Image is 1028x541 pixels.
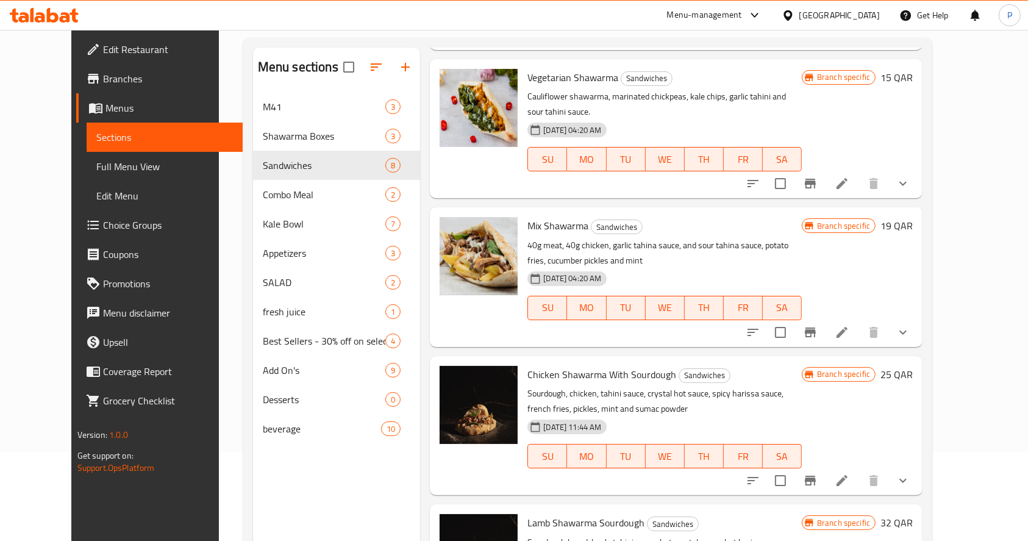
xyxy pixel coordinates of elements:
[76,269,243,298] a: Promotions
[591,220,642,234] span: Sandwiches
[607,147,646,171] button: TU
[738,169,768,198] button: sort-choices
[621,71,672,85] span: Sandwiches
[690,299,719,317] span: TH
[103,364,234,379] span: Coverage Report
[567,444,606,468] button: MO
[690,151,719,168] span: TH
[763,296,802,320] button: SA
[679,368,730,383] div: Sandwiches
[381,421,401,436] div: items
[768,171,793,196] span: Select to update
[382,423,400,435] span: 10
[591,220,643,234] div: Sandwiches
[763,444,802,468] button: SA
[538,421,606,433] span: [DATE] 11:44 AM
[690,448,719,465] span: TH
[527,444,567,468] button: SU
[386,277,400,288] span: 2
[263,246,385,260] div: Appetizers
[880,514,913,531] h6: 32 QAR
[103,247,234,262] span: Coupons
[648,517,698,531] span: Sandwiches
[386,160,400,171] span: 8
[263,99,385,114] span: M41
[253,121,421,151] div: Shawarma Boxes3
[76,386,243,415] a: Grocery Checklist
[263,334,385,348] span: Best Sellers - 30% off on selected items
[768,320,793,345] span: Select to update
[103,276,234,291] span: Promotions
[253,209,421,238] div: Kale Bowl7
[385,99,401,114] div: items
[538,124,606,136] span: [DATE] 04:20 AM
[612,448,641,465] span: TU
[386,335,400,347] span: 4
[263,275,385,290] div: SALAD
[385,275,401,290] div: items
[263,304,385,319] span: fresh juice
[87,181,243,210] a: Edit Menu
[263,187,385,202] div: Combo Meal
[253,92,421,121] div: M413
[738,466,768,495] button: sort-choices
[103,218,234,232] span: Choice Groups
[105,101,234,115] span: Menus
[880,366,913,383] h6: 25 QAR
[835,325,849,340] a: Edit menu item
[835,176,849,191] a: Edit menu item
[685,444,724,468] button: TH
[527,386,802,417] p: Sourdough, chicken, tahini sauce, crystal hot sauce, spicy harissa sauce, french fries, pickles, ...
[386,394,400,406] span: 0
[685,147,724,171] button: TH
[385,246,401,260] div: items
[888,318,918,347] button: show more
[646,147,685,171] button: WE
[76,357,243,386] a: Coverage Report
[263,158,385,173] span: Sandwiches
[646,444,685,468] button: WE
[386,131,400,142] span: 3
[667,8,742,23] div: Menu-management
[96,130,234,145] span: Sections
[835,473,849,488] a: Edit menu item
[880,69,913,86] h6: 15 QAR
[888,169,918,198] button: show more
[385,363,401,378] div: items
[263,363,385,378] span: Add On's
[258,58,338,76] h2: Menu sections
[103,306,234,320] span: Menu disclaimer
[685,296,724,320] button: TH
[729,299,758,317] span: FR
[76,210,243,240] a: Choice Groups
[386,218,400,230] span: 7
[253,297,421,326] div: fresh juice1
[76,64,243,93] a: Branches
[896,176,910,191] svg: Show Choices
[859,318,888,347] button: delete
[738,318,768,347] button: sort-choices
[796,169,825,198] button: Branch-specific-item
[263,129,385,143] div: Shawarma Boxes
[796,318,825,347] button: Branch-specific-item
[77,448,134,464] span: Get support on:
[385,392,401,407] div: items
[768,448,797,465] span: SA
[440,69,518,147] img: Vegetarian Shawarma
[651,448,680,465] span: WE
[386,101,400,113] span: 3
[87,152,243,181] a: Full Menu View
[607,296,646,320] button: TU
[859,466,888,495] button: delete
[527,365,676,384] span: Chicken Shawarma With Sourdough
[567,296,606,320] button: MO
[572,448,601,465] span: MO
[567,147,606,171] button: MO
[103,393,234,408] span: Grocery Checklist
[96,159,234,174] span: Full Menu View
[385,158,401,173] div: items
[888,466,918,495] button: show more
